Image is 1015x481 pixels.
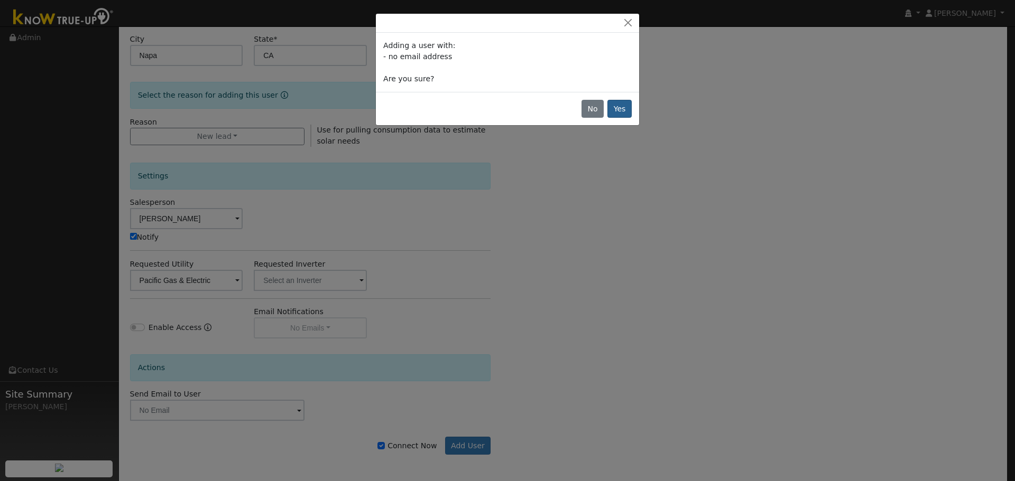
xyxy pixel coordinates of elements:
span: Adding a user with: [383,41,455,50]
button: Yes [607,100,632,118]
button: Close [621,17,635,29]
span: - no email address [383,52,452,61]
button: No [582,100,604,118]
span: Are you sure? [383,74,434,83]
